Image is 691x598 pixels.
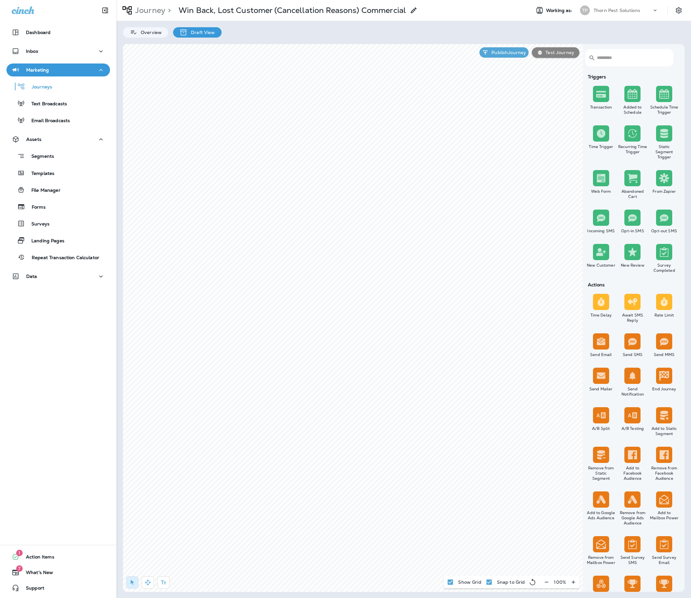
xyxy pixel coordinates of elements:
[618,466,647,481] div: Add to Facebook Audience
[16,565,23,572] span: 7
[650,466,679,481] div: Remove from Facebook Audience
[587,466,616,481] div: Remove from Static Segment
[618,263,647,268] div: New Review
[6,63,110,76] button: Marketing
[26,274,37,279] p: Data
[618,510,647,526] div: Remove from Google Ads Audience
[25,221,49,227] p: Surveys
[618,426,647,431] div: A/B Testing
[650,144,679,160] div: Static Segment Trigger
[6,149,110,163] button: Segments
[543,50,574,55] p: Test Journey
[650,189,679,194] div: From Zapier
[497,580,525,585] p: Snap to Grid
[179,6,406,15] p: Win Back, Lost Customer (Cancellation Reasons) Commercial
[25,101,67,107] p: Text Broadcasts
[585,74,680,79] div: Triggers
[554,580,566,585] p: 100 %
[585,282,680,287] div: Actions
[618,144,647,155] div: Recurring Time Trigger
[546,8,574,13] span: Working as:
[594,8,640,13] p: Thorn Pest Solutions
[137,30,162,35] p: Overview
[25,171,54,177] p: Templates
[580,6,590,15] div: TP
[25,204,46,211] p: Forms
[6,217,110,230] button: Surveys
[19,570,53,578] span: What's New
[650,426,679,436] div: Add to Static Segment
[618,313,647,323] div: Await SMS Reply
[587,313,616,318] div: Time Delay
[587,426,616,431] div: A/B Split
[650,105,679,115] div: Schedule Time Trigger
[6,581,110,594] button: Support
[6,113,110,127] button: Email Broadcasts
[650,313,679,318] div: Rate Limit
[25,255,99,261] p: Repeat Transaction Calculator
[6,26,110,39] button: Dashboard
[26,30,50,35] p: Dashboard
[650,352,679,357] div: Send MMS
[25,154,54,160] p: Segments
[650,386,679,392] div: End Journey
[26,67,49,73] p: Marketing
[587,228,616,234] div: Incoming SMS
[25,188,60,194] p: File Manager
[650,263,679,273] div: Survey Completed
[650,510,679,521] div: Add to Mailbox Power
[6,183,110,197] button: File Manager
[587,510,616,521] div: Add to Google Ads Audience
[6,80,110,93] button: Journeys
[587,189,616,194] div: Web Form
[188,30,215,35] p: Draft View
[587,144,616,149] div: Time Trigger
[673,5,685,16] button: Settings
[6,97,110,110] button: Text Broadcasts
[650,555,679,565] div: Send Survey Email
[133,6,165,15] p: Journey
[16,550,23,556] span: 1
[25,238,64,244] p: Landing Pages
[165,6,171,15] p: >
[618,352,647,357] div: Send SMS
[618,555,647,565] div: Send Survey SMS
[618,189,647,199] div: Abandoned Cart
[489,50,526,55] p: Publish Journey
[618,386,647,397] div: Send Notification
[650,228,679,234] div: Opt-out SMS
[96,4,114,17] button: Collapse Sidebar
[26,49,38,54] p: Inbox
[25,118,70,124] p: Email Broadcasts
[19,554,54,562] span: Action Items
[587,386,616,392] div: Send Mailer
[6,270,110,283] button: Data
[6,133,110,146] button: Assets
[6,566,110,579] button: 7What's New
[587,263,616,268] div: New Customer
[19,585,44,593] span: Support
[458,580,481,585] p: Show Grid
[587,352,616,357] div: Send Email
[587,555,616,565] div: Remove from Mailbox Power
[618,105,647,115] div: Added to Schedule
[479,47,529,58] button: PublishJourney
[6,166,110,180] button: Templates
[6,250,110,264] button: Repeat Transaction Calculator
[25,84,52,90] p: Journeys
[6,200,110,213] button: Forms
[587,105,616,110] div: Transaction
[6,45,110,58] button: Inbox
[618,228,647,234] div: Opt-in SMS
[532,47,579,58] button: Test Journey
[6,234,110,247] button: Landing Pages
[26,137,41,142] p: Assets
[6,550,110,563] button: 1Action Items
